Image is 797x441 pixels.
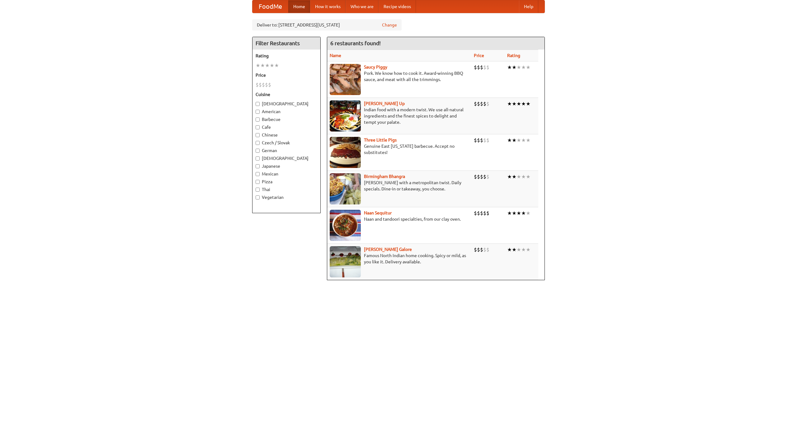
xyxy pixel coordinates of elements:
[379,0,416,13] a: Recipe videos
[330,70,469,83] p: Pork. We know how to cook it. Award-winning BBQ sauce, and meat with all the trimmings.
[486,173,489,180] li: $
[252,19,402,31] div: Deliver to: [STREET_ADDRESS][US_STATE]
[526,64,531,71] li: ★
[507,100,512,107] li: ★
[330,246,361,277] img: currygalore.jpg
[256,141,260,145] input: Czech / Slovak
[474,137,477,144] li: $
[486,210,489,217] li: $
[519,0,538,13] a: Help
[346,0,379,13] a: Who we are
[364,210,392,215] a: Naan Sequitur
[262,81,265,88] li: $
[521,100,526,107] li: ★
[256,140,317,146] label: Czech / Slovak
[521,64,526,71] li: ★
[521,210,526,217] li: ★
[477,100,480,107] li: $
[330,252,469,265] p: Famous North Indian home cooking. Spicy or mild, as you like it. Delivery available.
[256,171,317,177] label: Mexican
[256,147,317,154] label: German
[526,137,531,144] li: ★
[512,246,516,253] li: ★
[480,137,483,144] li: $
[256,172,260,176] input: Mexican
[512,173,516,180] li: ★
[330,210,361,241] img: naansequitur.jpg
[507,53,520,58] a: Rating
[477,173,480,180] li: $
[364,101,405,106] a: [PERSON_NAME] Up
[474,64,477,71] li: $
[512,210,516,217] li: ★
[483,210,486,217] li: $
[474,100,477,107] li: $
[256,188,260,192] input: Thai
[256,132,317,138] label: Chinese
[364,174,405,179] a: Birmingham Bhangra
[483,246,486,253] li: $
[256,195,260,199] input: Vegetarian
[256,133,260,137] input: Chinese
[330,100,361,132] img: curryup.jpg
[526,173,531,180] li: ★
[270,62,274,69] li: ★
[512,137,516,144] li: ★
[477,137,480,144] li: $
[256,186,317,193] label: Thai
[483,137,486,144] li: $
[486,137,489,144] li: $
[256,91,317,98] h5: Cuisine
[256,179,317,185] label: Pizza
[480,64,483,71] li: $
[512,64,516,71] li: ★
[526,100,531,107] li: ★
[477,64,480,71] li: $
[474,53,484,58] a: Price
[480,100,483,107] li: $
[507,173,512,180] li: ★
[256,180,260,184] input: Pizza
[483,64,486,71] li: $
[274,62,279,69] li: ★
[310,0,346,13] a: How it works
[330,137,361,168] img: littlepigs.jpg
[256,125,260,129] input: Cafe
[330,173,361,204] img: bhangra.jpg
[330,107,469,125] p: Indian food with a modern twist. We use all-natural ingredients and the finest spices to delight ...
[507,137,512,144] li: ★
[256,117,260,122] input: Barbecue
[330,180,469,192] p: [PERSON_NAME] with a metropolitan twist. Daily specials. Dine-in or takeaway, you choose.
[526,210,531,217] li: ★
[477,246,480,253] li: $
[330,216,469,222] p: Naan and tandoori specialties, from our clay oven.
[330,40,381,46] ng-pluralize: 6 restaurants found!
[330,53,341,58] a: Name
[382,22,397,28] a: Change
[516,64,521,71] li: ★
[516,246,521,253] li: ★
[516,137,521,144] li: ★
[507,246,512,253] li: ★
[256,124,317,130] label: Cafe
[474,246,477,253] li: $
[256,194,317,200] label: Vegetarian
[480,246,483,253] li: $
[516,210,521,217] li: ★
[256,163,317,169] label: Japanese
[256,102,260,106] input: [DEMOGRAPHIC_DATA]
[256,62,260,69] li: ★
[288,0,310,13] a: Home
[477,210,480,217] li: $
[507,210,512,217] li: ★
[256,156,260,161] input: [DEMOGRAPHIC_DATA]
[364,137,397,142] a: Three Little Pigs
[256,155,317,161] label: [DEMOGRAPHIC_DATA]
[474,173,477,180] li: $
[486,64,489,71] li: $
[256,110,260,114] input: American
[486,100,489,107] li: $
